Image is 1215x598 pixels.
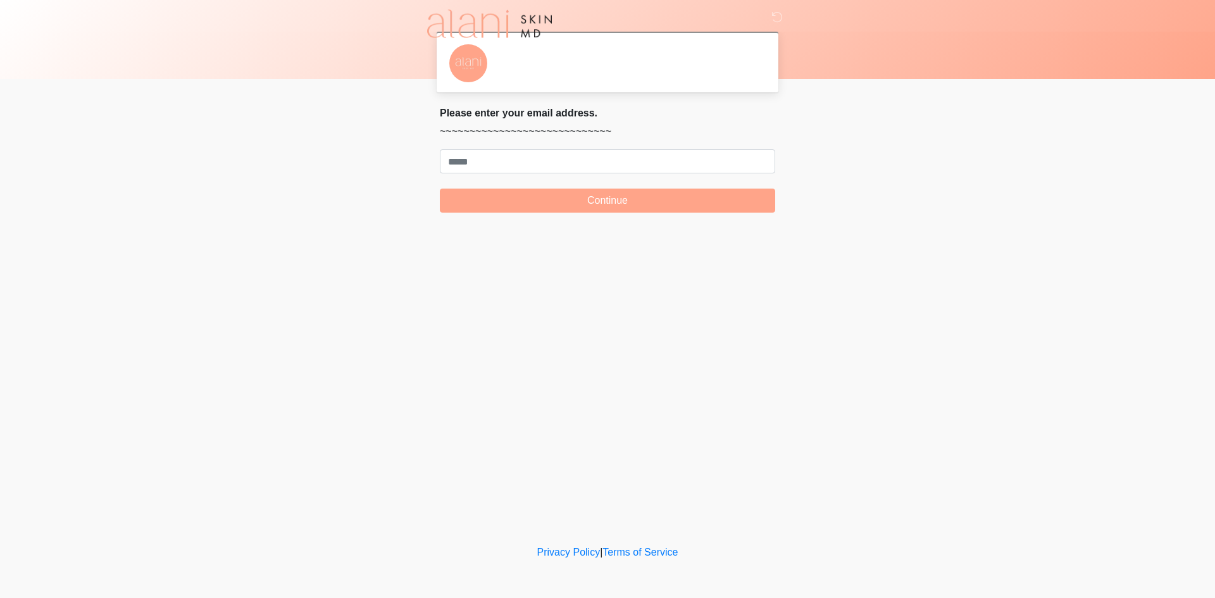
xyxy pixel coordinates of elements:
[600,547,602,558] a: |
[511,61,756,77] div: ~~~~~~~~~~~~~~~~~~~~
[427,9,552,38] img: Alani Skin MD Logo
[511,44,756,56] h2: Wi-Fi Reminder
[440,189,775,213] button: Continue
[537,547,601,558] a: Privacy Policy
[602,547,678,558] a: Terms of Service
[440,107,775,119] h2: Please enter your email address.
[440,124,775,139] p: ~~~~~~~~~~~~~~~~~~~~~~~~~~~~~
[449,44,487,82] img: Agent Avatar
